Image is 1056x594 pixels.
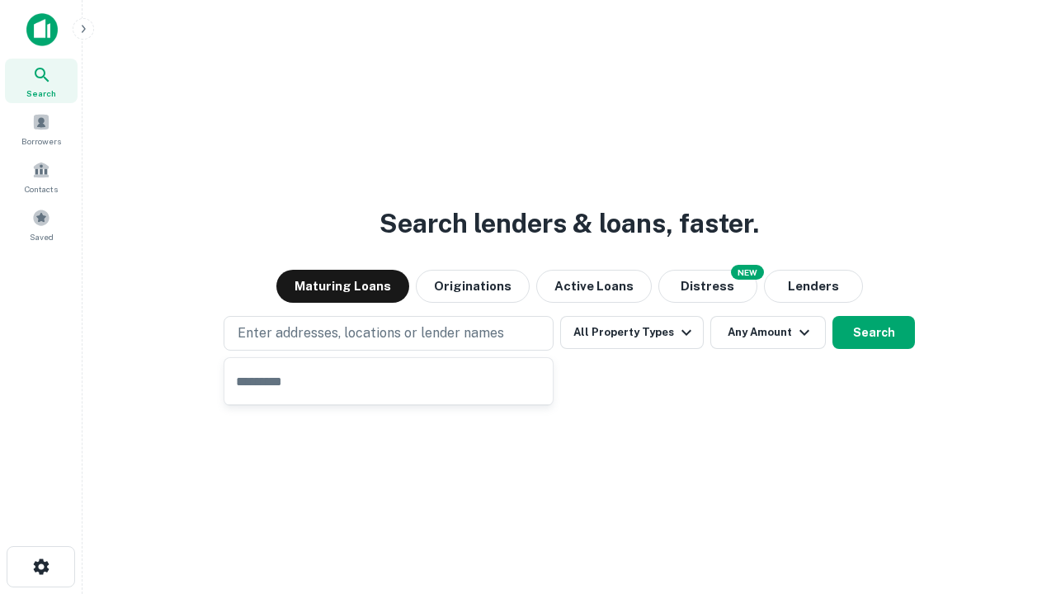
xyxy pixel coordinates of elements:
span: Contacts [25,182,58,196]
button: Active Loans [536,270,652,303]
button: Lenders [764,270,863,303]
button: Any Amount [710,316,826,349]
span: Borrowers [21,134,61,148]
button: Maturing Loans [276,270,409,303]
span: Search [26,87,56,100]
a: Search [5,59,78,103]
img: capitalize-icon.png [26,13,58,46]
h3: Search lenders & loans, faster. [379,204,759,243]
div: NEW [731,265,764,280]
button: Originations [416,270,530,303]
span: Saved [30,230,54,243]
button: Search [832,316,915,349]
button: Enter addresses, locations or lender names [224,316,554,351]
a: Saved [5,202,78,247]
a: Contacts [5,154,78,199]
iframe: Chat Widget [973,462,1056,541]
button: All Property Types [560,316,704,349]
a: Borrowers [5,106,78,151]
button: Search distressed loans with lien and other non-mortgage details. [658,270,757,303]
p: Enter addresses, locations or lender names [238,323,504,343]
